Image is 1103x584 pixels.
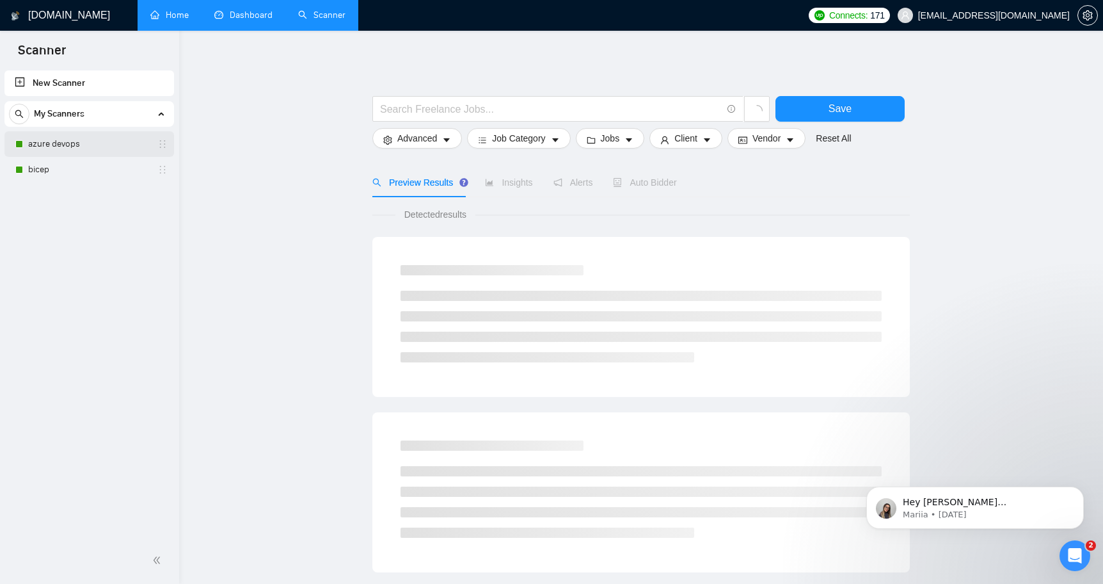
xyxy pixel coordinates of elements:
[901,11,910,20] span: user
[613,178,622,187] span: robot
[786,135,795,145] span: caret-down
[383,135,392,145] span: setting
[660,135,669,145] span: user
[298,10,345,20] a: searchScanner
[847,460,1103,549] iframe: Intercom notifications message
[613,177,676,188] span: Auto Bidder
[702,135,711,145] span: caret-down
[551,135,560,145] span: caret-down
[395,207,475,222] span: Detected results
[829,101,852,117] span: Save
[1077,5,1098,26] button: setting
[4,101,174,182] li: My Scanners
[587,135,596,145] span: folder
[649,128,722,149] button: userClientcaret-down
[8,41,76,68] span: Scanner
[152,554,165,567] span: double-left
[11,6,20,26] img: logo
[157,165,168,175] span: holder
[478,135,487,145] span: bars
[1059,540,1090,571] iframe: Intercom live chat
[727,128,805,149] button: idcardVendorcaret-down
[372,177,464,188] span: Preview Results
[485,177,532,188] span: Insights
[372,128,462,149] button: settingAdvancedcaret-down
[157,139,168,149] span: holder
[492,131,545,145] span: Job Category
[601,131,620,145] span: Jobs
[28,157,150,182] a: bicep
[397,131,437,145] span: Advanced
[751,105,763,117] span: loading
[870,8,884,22] span: 171
[752,131,781,145] span: Vendor
[442,135,451,145] span: caret-down
[553,178,562,187] span: notification
[380,101,722,117] input: Search Freelance Jobs...
[372,178,381,187] span: search
[727,105,736,113] span: info-circle
[775,96,905,122] button: Save
[553,177,593,188] span: Alerts
[738,135,747,145] span: idcard
[9,104,29,124] button: search
[814,10,825,20] img: upwork-logo.png
[4,70,174,96] li: New Scanner
[15,70,164,96] a: New Scanner
[150,10,189,20] a: homeHome
[467,128,570,149] button: barsJob Categorycaret-down
[1077,10,1098,20] a: setting
[458,177,470,188] div: Tooltip anchor
[10,109,29,118] span: search
[624,135,633,145] span: caret-down
[28,131,150,157] a: azure devops
[674,131,697,145] span: Client
[576,128,645,149] button: folderJobscaret-down
[816,131,851,145] a: Reset All
[1086,540,1096,551] span: 2
[829,8,868,22] span: Connects:
[214,10,273,20] a: dashboardDashboard
[34,101,84,127] span: My Scanners
[485,178,494,187] span: area-chart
